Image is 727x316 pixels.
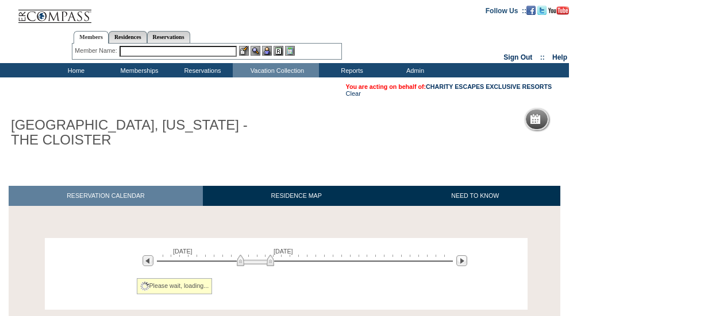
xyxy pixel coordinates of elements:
[319,63,382,77] td: Reports
[140,282,149,291] img: spinner2.gif
[43,63,106,77] td: Home
[545,116,633,123] h5: Reservation Calendar
[170,63,233,77] td: Reservations
[537,6,547,13] a: Follow us on Twitter
[137,278,213,294] div: Please wait, loading...
[346,83,552,90] span: You are acting on behalf of:
[9,115,266,150] h1: [GEOGRAPHIC_DATA], [US_STATE] - THE CLOISTER
[285,46,295,56] img: b_calculator.gif
[382,63,445,77] td: Admin
[147,31,190,43] a: Reservations
[503,53,532,61] a: Sign Out
[548,6,569,13] a: Subscribe to our YouTube Channel
[526,6,536,15] img: Become our fan on Facebook
[262,46,272,56] img: Impersonate
[486,6,526,15] td: Follow Us ::
[537,6,547,15] img: Follow us on Twitter
[274,248,293,255] span: [DATE]
[251,46,260,56] img: View
[540,53,545,61] span: ::
[143,255,153,266] img: Previous
[74,31,109,44] a: Members
[390,186,560,206] a: NEED TO KNOW
[526,6,536,13] a: Become our fan on Facebook
[426,83,552,90] a: CHARITY ESCAPES EXCLUSIVE RESORTS
[9,186,203,206] a: RESERVATION CALENDAR
[274,46,283,56] img: Reservations
[233,63,319,77] td: Vacation Collection
[548,6,569,15] img: Subscribe to our YouTube Channel
[239,46,249,56] img: b_edit.gif
[203,186,390,206] a: RESIDENCE MAP
[552,53,567,61] a: Help
[75,46,119,56] div: Member Name:
[173,248,193,255] span: [DATE]
[456,255,467,266] img: Next
[346,90,361,97] a: Clear
[109,31,147,43] a: Residences
[106,63,170,77] td: Memberships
